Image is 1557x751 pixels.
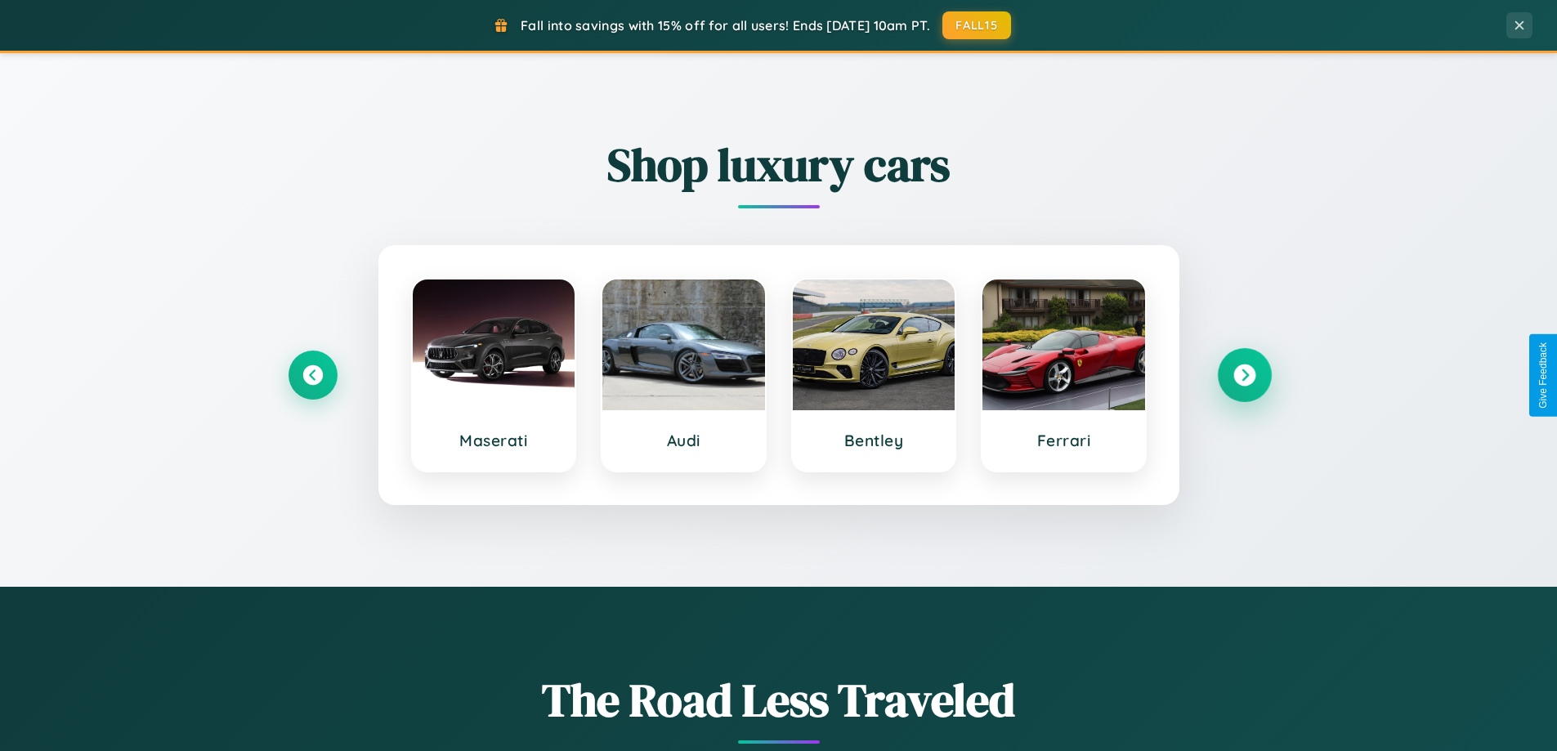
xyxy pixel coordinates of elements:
h2: Shop luxury cars [289,133,1269,196]
h3: Audi [619,431,749,450]
button: FALL15 [942,11,1011,39]
h3: Bentley [809,431,939,450]
div: Give Feedback [1537,342,1549,409]
span: Fall into savings with 15% off for all users! Ends [DATE] 10am PT. [521,17,930,34]
h3: Maserati [429,431,559,450]
h1: The Road Less Traveled [289,668,1269,731]
h3: Ferrari [999,431,1129,450]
